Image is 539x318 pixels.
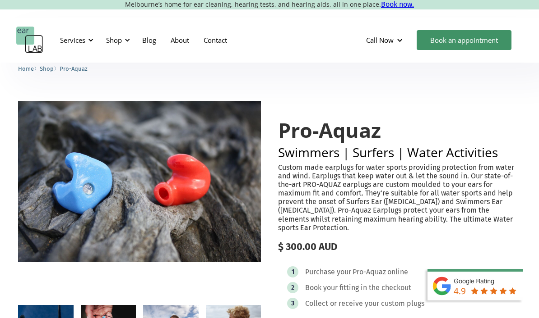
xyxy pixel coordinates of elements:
[60,36,85,45] div: Services
[40,64,60,73] li: 〉
[353,268,386,277] div: Pro-Aquaz
[292,268,294,275] div: 1
[18,64,40,73] li: 〉
[196,27,234,53] a: Contact
[366,36,394,45] div: Call Now
[18,101,261,262] a: open lightbox
[18,65,34,72] span: Home
[163,27,196,53] a: About
[291,284,294,291] div: 2
[135,27,163,53] a: Blog
[106,36,122,45] div: Shop
[278,163,521,232] p: Custom made earplugs for water sports providing protection from water and wind. Earplugs that kee...
[40,64,54,73] a: Shop
[60,65,88,72] span: Pro-Aquaz
[305,268,351,277] div: Purchase your
[40,65,54,72] span: Shop
[278,146,521,159] h2: Swimmers | Surfers | Water Activities
[305,299,424,308] div: Collect or receive your custom plugs
[16,27,43,54] a: home
[305,283,411,292] div: Book your fitting in the checkout
[60,64,88,73] a: Pro-Aquaz
[278,119,521,141] h1: Pro-Aquaz
[18,64,34,73] a: Home
[278,241,521,253] div: $ 300.00 AUD
[18,101,261,262] img: Pro-Aquaz
[417,30,511,50] a: Book an appointment
[101,27,133,54] div: Shop
[55,27,96,54] div: Services
[387,268,408,277] div: online
[359,27,412,54] div: Call Now
[291,300,294,307] div: 3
